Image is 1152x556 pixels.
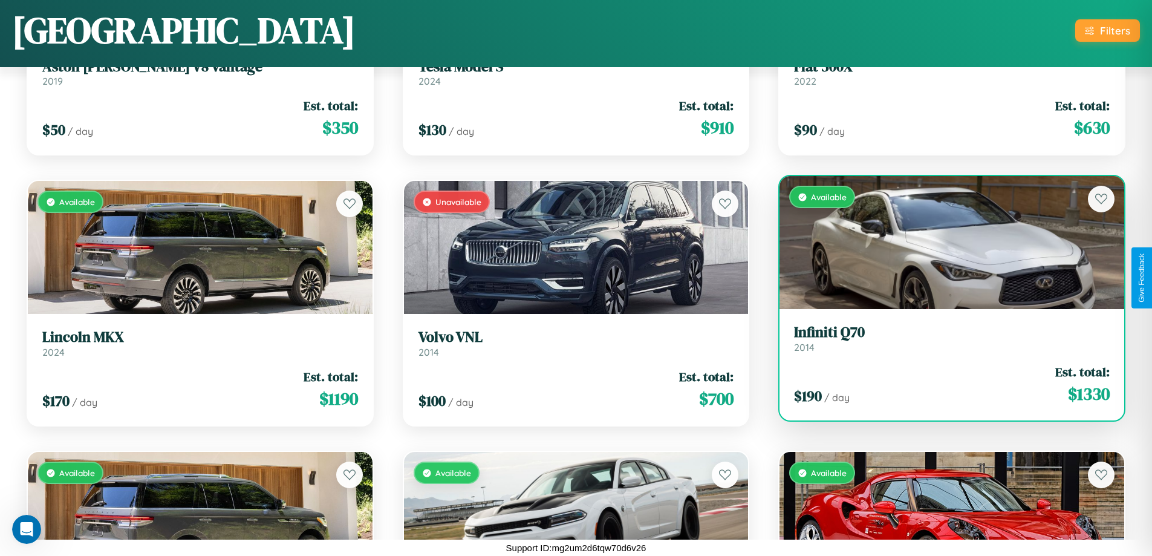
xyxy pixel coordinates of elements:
[59,468,95,478] span: Available
[1055,97,1110,114] span: Est. total:
[418,391,446,411] span: $ 100
[12,5,356,55] h1: [GEOGRAPHIC_DATA]
[819,125,845,137] span: / day
[435,468,471,478] span: Available
[794,120,817,140] span: $ 90
[42,329,358,346] h3: Lincoln MKX
[304,97,358,114] span: Est. total:
[1074,116,1110,140] span: $ 630
[418,329,734,358] a: Volvo VNL2014
[42,58,358,76] h3: Aston [PERSON_NAME] V8 Vantage
[42,58,358,88] a: Aston [PERSON_NAME] V8 Vantage2019
[304,368,358,385] span: Est. total:
[824,391,850,404] span: / day
[42,120,65,140] span: $ 50
[1137,253,1146,303] div: Give Feedback
[449,125,474,137] span: / day
[794,341,815,353] span: 2014
[699,387,734,411] span: $ 700
[418,120,446,140] span: $ 130
[1055,363,1110,381] span: Est. total:
[1100,24,1130,37] div: Filters
[448,396,473,408] span: / day
[68,125,93,137] span: / day
[418,58,734,88] a: Tesla Model S2024
[679,368,734,385] span: Est. total:
[506,540,646,556] p: Support ID: mg2um2d6tqw70d6v26
[418,346,439,358] span: 2014
[679,97,734,114] span: Est. total:
[794,324,1110,341] h3: Infiniti Q70
[72,396,97,408] span: / day
[42,391,70,411] span: $ 170
[322,116,358,140] span: $ 350
[794,386,822,406] span: $ 190
[435,197,481,207] span: Unavailable
[319,387,358,411] span: $ 1190
[42,75,63,87] span: 2019
[811,192,847,202] span: Available
[42,329,358,358] a: Lincoln MKX2024
[418,75,441,87] span: 2024
[12,515,41,544] iframe: Intercom live chat
[701,116,734,140] span: $ 910
[794,324,1110,353] a: Infiniti Q702014
[1075,19,1140,42] button: Filters
[811,468,847,478] span: Available
[42,346,65,358] span: 2024
[1068,382,1110,406] span: $ 1330
[794,75,816,87] span: 2022
[794,58,1110,88] a: Fiat 500X2022
[59,197,95,207] span: Available
[418,329,734,346] h3: Volvo VNL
